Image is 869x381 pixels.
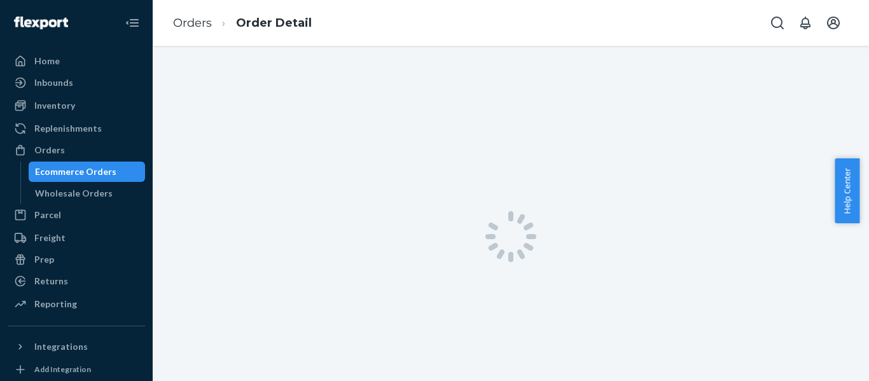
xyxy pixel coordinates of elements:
[34,232,66,244] div: Freight
[34,76,73,89] div: Inbounds
[8,362,145,377] a: Add Integration
[29,183,146,204] a: Wholesale Orders
[120,10,145,36] button: Close Navigation
[34,298,77,310] div: Reporting
[793,10,818,36] button: Open notifications
[835,158,859,223] button: Help Center
[34,253,54,266] div: Prep
[163,4,322,42] ol: breadcrumbs
[8,118,145,139] a: Replenishments
[8,336,145,357] button: Integrations
[821,10,846,36] button: Open account menu
[765,10,790,36] button: Open Search Box
[14,17,68,29] img: Flexport logo
[34,144,65,156] div: Orders
[8,249,145,270] a: Prep
[8,51,145,71] a: Home
[8,205,145,225] a: Parcel
[35,187,113,200] div: Wholesale Orders
[34,122,102,135] div: Replenishments
[35,165,116,178] div: Ecommerce Orders
[8,294,145,314] a: Reporting
[34,209,61,221] div: Parcel
[8,228,145,248] a: Freight
[173,16,212,30] a: Orders
[29,162,146,182] a: Ecommerce Orders
[8,271,145,291] a: Returns
[34,275,68,287] div: Returns
[34,99,75,112] div: Inventory
[34,55,60,67] div: Home
[8,73,145,93] a: Inbounds
[236,16,312,30] a: Order Detail
[8,95,145,116] a: Inventory
[34,340,88,353] div: Integrations
[8,140,145,160] a: Orders
[34,364,91,375] div: Add Integration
